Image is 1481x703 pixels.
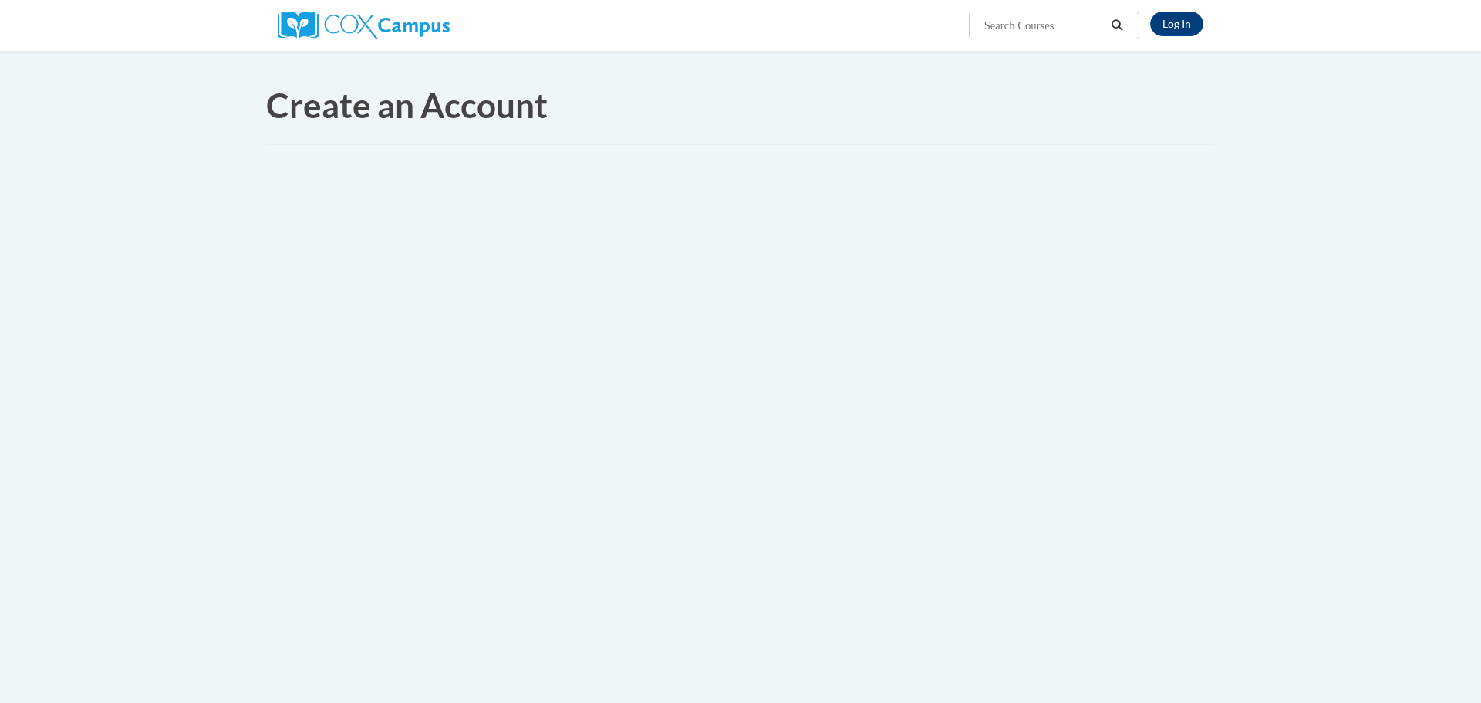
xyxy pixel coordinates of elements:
i:  [1111,20,1125,32]
input: Search Courses [983,16,1106,35]
button: Search [1106,16,1129,35]
span: Create an Account [266,85,548,125]
a: Log In [1150,12,1203,36]
img: Cox Campus [278,12,450,39]
a: Cox Campus [278,18,450,31]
